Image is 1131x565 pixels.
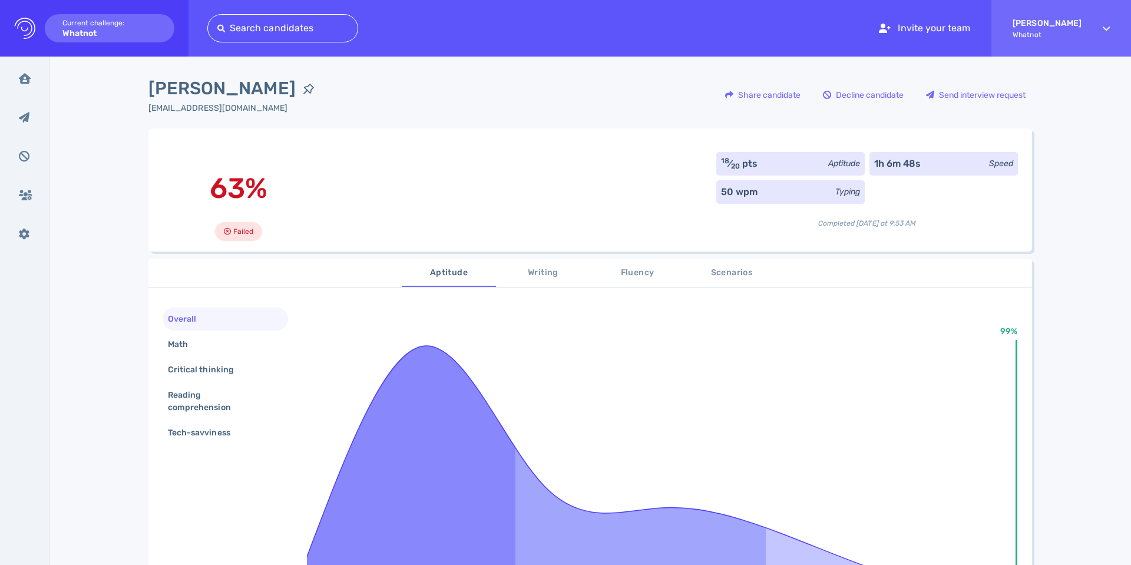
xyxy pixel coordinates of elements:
div: Completed [DATE] at 9:53 AM [716,209,1018,229]
span: [PERSON_NAME] [148,75,296,102]
div: Speed [989,157,1013,170]
div: Overall [166,310,210,328]
div: Reading comprehension [166,386,276,416]
div: Send interview request [920,81,1031,108]
sup: 18 [721,157,729,165]
span: Writing [503,266,583,280]
div: Critical thinking [166,361,248,378]
div: Share candidate [719,81,806,108]
div: Typing [835,186,860,198]
div: Aptitude [828,157,860,170]
span: Failed [233,224,253,239]
span: 63% [210,171,267,205]
div: Click to copy the email address [148,102,322,114]
div: Math [166,336,202,353]
button: Share candidate [719,81,807,109]
strong: [PERSON_NAME] [1013,18,1082,28]
span: Fluency [597,266,677,280]
div: 1h 6m 48s [874,157,921,171]
span: Scenarios [692,266,772,280]
div: ⁄ pts [721,157,758,171]
sub: 20 [731,162,740,170]
button: Decline candidate [816,81,910,109]
button: Send interview request [920,81,1032,109]
div: 50 wpm [721,185,758,199]
text: 99% [1000,326,1017,336]
div: Tech-savviness [166,424,244,441]
div: Decline candidate [817,81,910,108]
span: Whatnot [1013,31,1082,39]
span: Aptitude [409,266,489,280]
